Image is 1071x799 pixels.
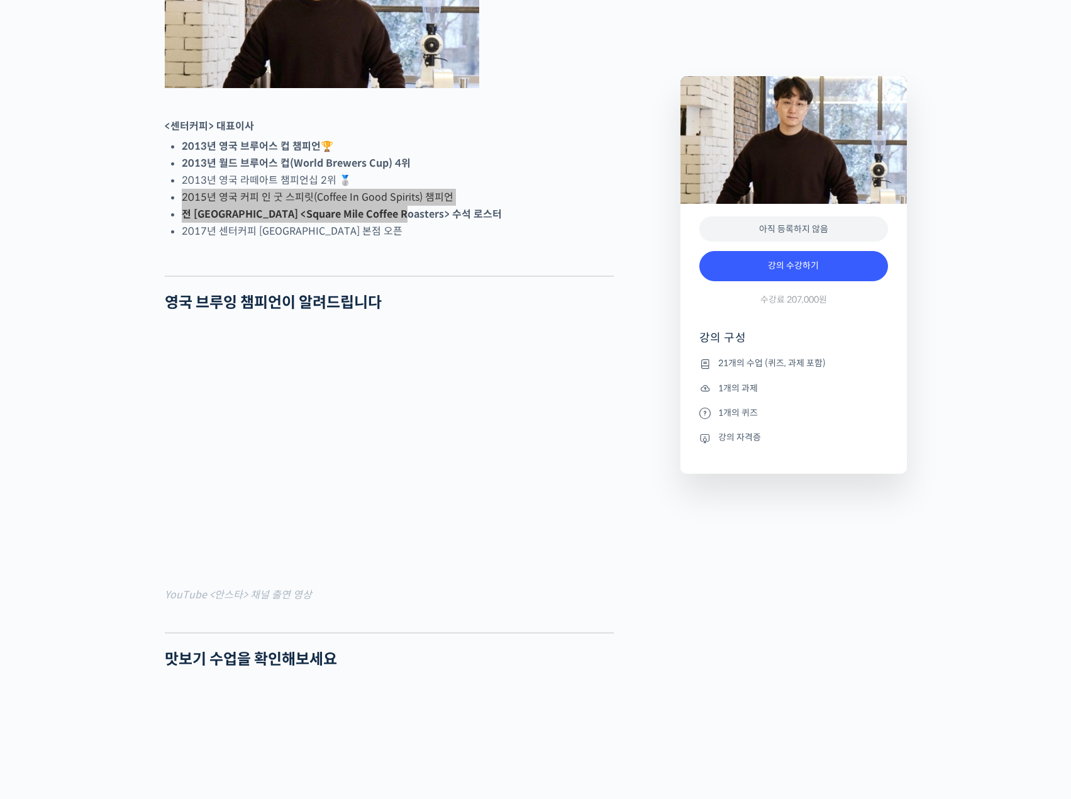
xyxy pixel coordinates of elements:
[40,418,47,428] span: 홈
[194,418,209,428] span: 설정
[83,399,162,430] a: 대화
[182,157,411,170] strong: 2013년 월드 브루어스 컵(World Brewers Cup) 4위
[182,223,614,240] li: 2017년 센터커피 [GEOGRAPHIC_DATA] 본점 오픈
[699,381,888,396] li: 1개의 과제
[182,138,614,155] li: 🏆
[162,399,241,430] a: 설정
[165,650,337,669] strong: 맛보기 수업을 확인해보세요
[699,430,888,445] li: 강의 자격증
[760,294,827,306] span: 수강료 207,000원
[699,330,888,355] h4: 강의 구성
[182,208,502,221] strong: 전 [GEOGRAPHIC_DATA] <Square Mile Coffee Roasters> 수석 로스터
[165,329,614,582] iframe: 영국 바리스타 챔피언의 핸드드립 레시피를 공개합니다 (핫, 아이스)
[182,140,321,153] strong: 2013년 영국 브루어스 컵 챔피언
[699,216,888,242] div: 아직 등록하지 않음
[165,120,254,133] strong: <센터커피> 대표이사
[182,172,614,189] li: 2013년 영국 라떼아트 챔피언십 2위 🥈
[115,418,130,428] span: 대화
[182,189,614,206] li: 2015년 영국 커피 인 굿 스피릿(Coffee In Good Spirits) 챔피언
[699,356,888,371] li: 21개의 수업 (퀴즈, 과제 포함)
[165,588,312,601] mark: YouTube <안스타> 채널 출연 영상
[4,399,83,430] a: 홈
[699,251,888,281] a: 강의 수강하기
[699,405,888,420] li: 1개의 퀴즈
[165,293,382,312] strong: 영국 브루잉 챔피언이 알려드립니다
